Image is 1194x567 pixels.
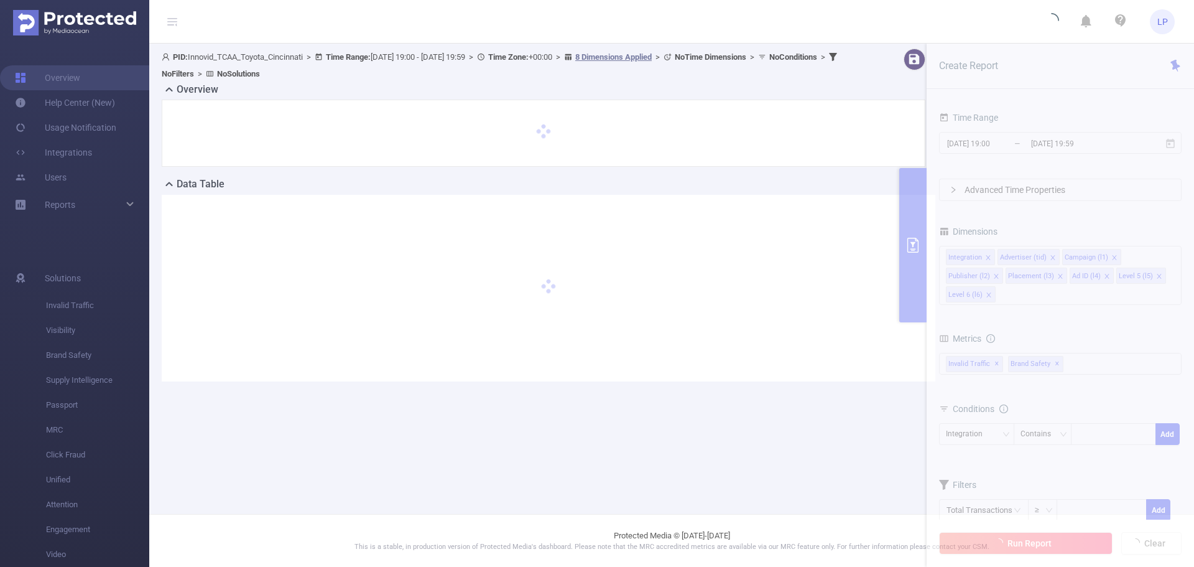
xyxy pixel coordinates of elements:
[46,467,149,492] span: Unified
[162,53,173,61] i: icon: user
[1157,9,1168,34] span: LP
[465,52,477,62] span: >
[177,177,224,192] h2: Data Table
[46,443,149,467] span: Click Fraud
[46,418,149,443] span: MRC
[46,542,149,567] span: Video
[15,165,67,190] a: Users
[575,52,652,62] u: 8 Dimensions Applied
[13,10,136,35] img: Protected Media
[194,69,206,78] span: >
[173,52,188,62] b: PID:
[15,65,80,90] a: Overview
[162,69,194,78] b: No Filters
[1044,13,1059,30] i: icon: loading
[769,52,817,62] b: No Conditions
[180,542,1163,553] p: This is a stable, in production version of Protected Media's dashboard. Please note that the MRC ...
[45,192,75,217] a: Reports
[652,52,664,62] span: >
[817,52,829,62] span: >
[15,90,115,115] a: Help Center (New)
[46,343,149,368] span: Brand Safety
[177,82,218,97] h2: Overview
[45,200,75,210] span: Reports
[46,393,149,418] span: Passport
[15,115,116,140] a: Usage Notification
[45,266,81,291] span: Solutions
[303,52,315,62] span: >
[162,52,840,78] span: Innovid_TCAA_Toyota_Cincinnati [DATE] 19:00 - [DATE] 19:59 +00:00
[46,368,149,393] span: Supply Intelligence
[46,517,149,542] span: Engagement
[552,52,564,62] span: >
[675,52,746,62] b: No Time Dimensions
[488,52,529,62] b: Time Zone:
[46,492,149,517] span: Attention
[326,52,371,62] b: Time Range:
[46,318,149,343] span: Visibility
[149,514,1194,567] footer: Protected Media © [DATE]-[DATE]
[217,69,260,78] b: No Solutions
[46,293,149,318] span: Invalid Traffic
[15,140,92,165] a: Integrations
[746,52,758,62] span: >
